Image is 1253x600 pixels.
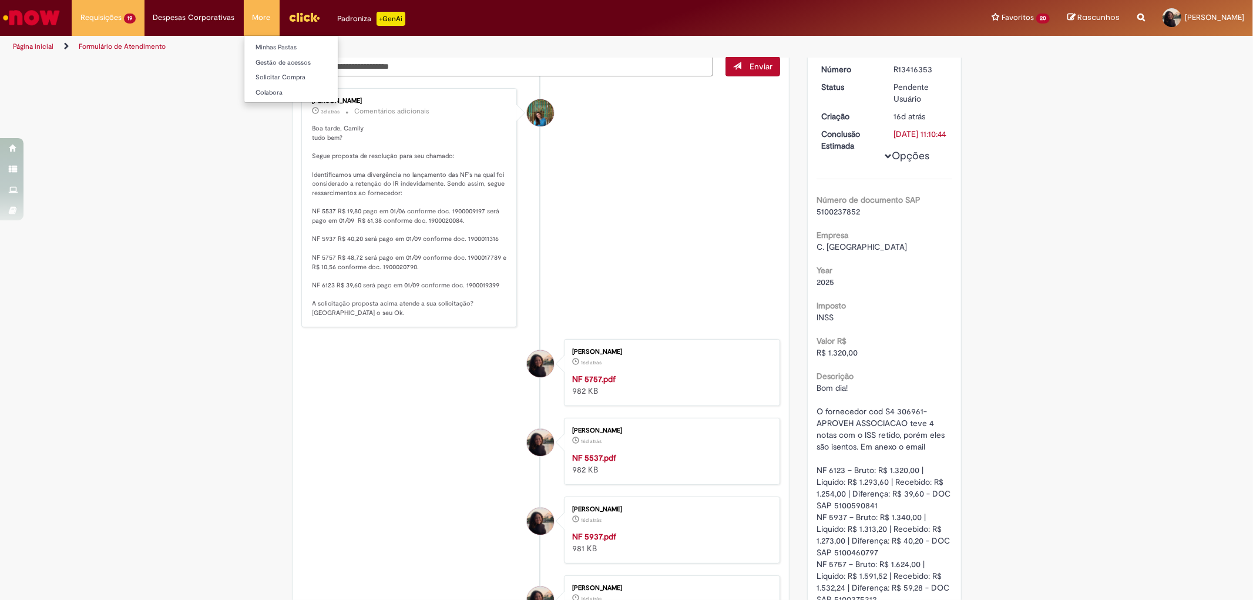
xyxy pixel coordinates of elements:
a: Minhas Pastas [244,41,374,54]
a: Colabora [244,86,374,99]
div: [PERSON_NAME] [572,585,768,592]
dt: Criação [812,110,885,122]
b: Descrição [817,371,854,381]
span: C. [GEOGRAPHIC_DATA] [817,242,907,252]
ul: More [244,35,338,103]
small: Comentários adicionais [355,106,430,116]
span: 19 [124,14,136,24]
div: Camily Vitoria Silva Sousa [527,350,554,377]
span: 16d atrás [581,517,602,524]
span: 16d atrás [581,438,602,445]
a: Página inicial [13,42,53,51]
span: Rascunhos [1077,12,1120,23]
a: Gestão de acessos [244,56,374,69]
span: 20 [1036,14,1050,24]
span: More [253,12,271,24]
div: [PERSON_NAME] [572,348,768,356]
span: 3d atrás [321,108,340,115]
time: 26/08/2025 15:55:47 [321,108,340,115]
div: [PERSON_NAME] [313,98,508,105]
img: click_logo_yellow_360x200.png [288,8,320,26]
span: 5100237852 [817,206,860,217]
a: NF 5537.pdf [572,452,616,463]
ul: Trilhas de página [9,36,827,58]
b: Imposto [817,300,846,311]
div: R13416353 [893,63,948,75]
span: Enviar [750,61,772,72]
div: 982 KB [572,452,768,475]
div: 982 KB [572,373,768,397]
span: [PERSON_NAME] [1185,12,1244,22]
div: Padroniza [338,12,405,26]
dt: Número [812,63,885,75]
span: 16d atrás [893,111,925,122]
time: 14/08/2025 09:10:40 [893,111,925,122]
span: INSS [817,312,834,323]
a: NF 5757.pdf [572,374,616,384]
span: 16d atrás [581,359,602,366]
b: Número de documento SAP [817,195,921,205]
a: NF 5937.pdf [572,531,616,542]
div: [PERSON_NAME] [572,427,768,434]
dt: Status [812,81,885,93]
b: Year [817,265,832,276]
p: Boa tarde, Camily tudo bem? Segue proposta de resolução para seu chamado: Identificamos uma diver... [313,124,508,318]
div: Camily Vitoria Silva Sousa [527,508,554,535]
textarea: Digite sua mensagem aqui... [301,56,714,76]
span: Favoritos [1002,12,1034,24]
div: 981 KB [572,531,768,554]
div: Pendente Usuário [893,81,948,105]
span: Despesas Corporativas [153,12,235,24]
span: 2025 [817,277,834,287]
span: R$ 1.320,00 [817,347,858,358]
img: ServiceNow [1,6,62,29]
button: Enviar [725,56,780,76]
div: [DATE] 11:10:44 [893,128,948,140]
a: Solicitar Compra [244,71,374,84]
time: 14/08/2025 09:10:14 [581,359,602,366]
a: Formulário de Atendimento [79,42,166,51]
div: Julia Ferreira Moreira [527,99,554,126]
a: Rascunhos [1067,12,1120,24]
p: +GenAi [377,12,405,26]
div: Camily Vitoria Silva Sousa [527,429,554,456]
div: [PERSON_NAME] [572,506,768,513]
time: 14/08/2025 09:10:13 [581,517,602,524]
b: Empresa [817,230,848,240]
b: Valor R$ [817,336,846,346]
span: Requisições [80,12,122,24]
div: 14/08/2025 09:10:40 [893,110,948,122]
dt: Conclusão Estimada [812,128,885,152]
